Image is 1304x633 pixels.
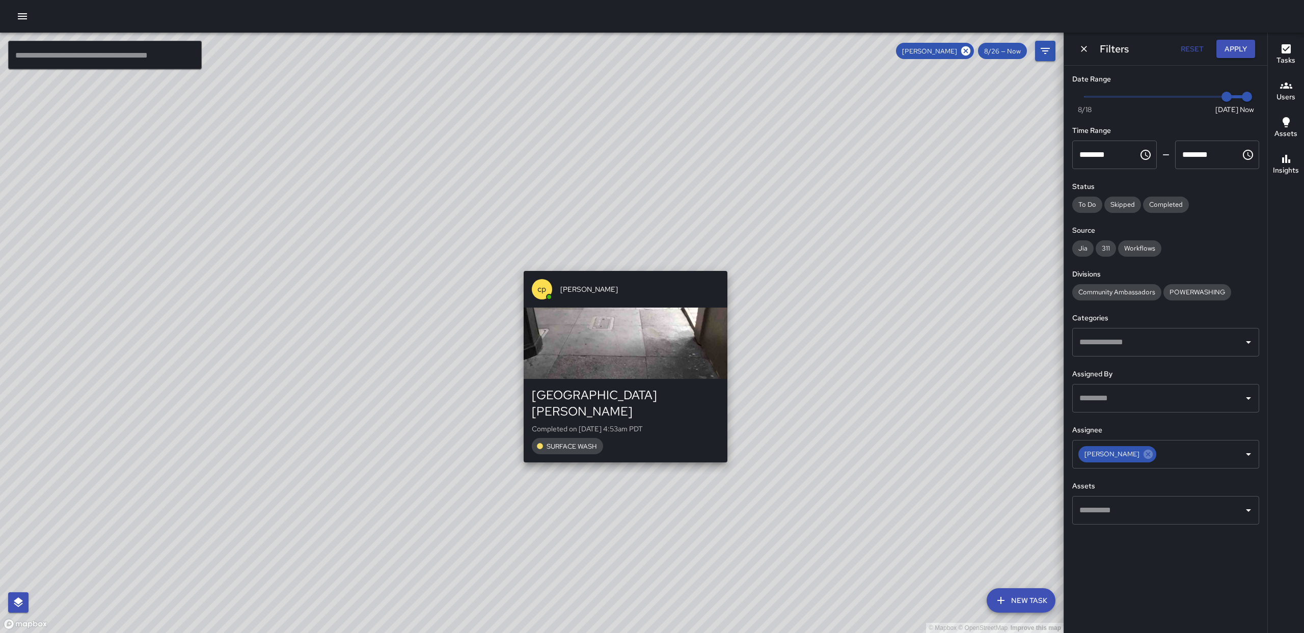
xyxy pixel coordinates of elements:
h6: Date Range [1072,74,1259,85]
div: To Do [1072,197,1102,213]
button: Dismiss [1076,41,1092,57]
button: Users [1268,73,1304,110]
div: [GEOGRAPHIC_DATA][PERSON_NAME] [532,387,719,420]
button: Assets [1268,110,1304,147]
h6: Source [1072,225,1259,236]
div: Completed [1143,197,1189,213]
h6: Tasks [1276,55,1295,66]
p: cp [537,283,546,295]
div: Workflows [1118,240,1161,257]
span: SURFACE WASH [540,442,603,451]
h6: Assets [1072,481,1259,492]
span: [PERSON_NAME] [560,284,719,294]
span: 8/18 [1078,104,1092,115]
span: Jia [1072,244,1094,253]
div: POWERWASHING [1163,284,1231,300]
button: Apply [1216,40,1255,59]
span: Workflows [1118,244,1161,253]
button: New Task [987,588,1055,613]
span: Now [1240,104,1254,115]
button: Choose time, selected time is 11:59 PM [1238,145,1258,165]
div: Jia [1072,240,1094,257]
h6: Divisions [1072,269,1259,280]
span: POWERWASHING [1163,288,1231,296]
button: Reset [1176,40,1208,59]
button: Tasks [1268,37,1304,73]
button: Choose time, selected time is 12:00 AM [1135,145,1156,165]
p: Completed on [DATE] 4:53am PDT [532,424,719,434]
h6: Insights [1273,165,1299,176]
h6: Time Range [1072,125,1259,136]
span: Completed [1143,200,1189,209]
span: [PERSON_NAME] [896,47,963,56]
span: 311 [1096,244,1116,253]
div: Community Ambassadors [1072,284,1161,300]
button: Open [1241,335,1256,349]
h6: Assets [1274,128,1297,140]
button: Insights [1268,147,1304,183]
div: [PERSON_NAME] [1078,446,1156,462]
h6: Assignee [1072,425,1259,436]
span: Community Ambassadors [1072,288,1161,296]
div: Skipped [1104,197,1141,213]
h6: Assigned By [1072,369,1259,380]
span: [PERSON_NAME] [1078,448,1146,460]
h6: Status [1072,181,1259,192]
div: 311 [1096,240,1116,257]
button: Open [1241,503,1256,517]
span: To Do [1072,200,1102,209]
button: Filters [1035,41,1055,61]
button: Open [1241,391,1256,405]
button: cp[PERSON_NAME][GEOGRAPHIC_DATA][PERSON_NAME]Completed on [DATE] 4:53am PDTSURFACE WASH [524,271,727,462]
h6: Categories [1072,313,1259,324]
span: 8/26 — Now [978,47,1027,56]
div: [PERSON_NAME] [896,43,974,59]
h6: Filters [1100,41,1129,57]
span: [DATE] [1215,104,1238,115]
h6: Users [1276,92,1295,103]
span: Skipped [1104,200,1141,209]
button: Open [1241,447,1256,461]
